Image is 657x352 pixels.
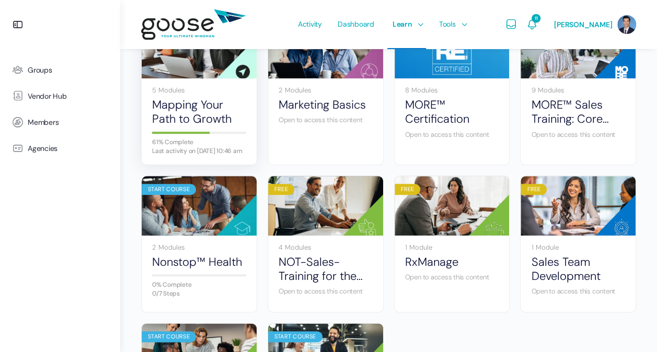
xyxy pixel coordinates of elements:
[152,281,246,288] div: 0% Complete
[405,273,499,282] div: Open to access this content
[28,92,67,101] span: Vendor Hub
[152,87,246,93] div: 5 Modules
[268,184,294,195] div: Free
[395,176,510,236] a: Free
[279,287,373,296] div: Open to access this content
[152,98,246,126] a: Mapping Your Path to Growth
[279,115,373,125] div: Open to access this content
[521,176,636,236] a: Free
[268,176,383,236] a: Free
[279,255,373,284] a: NOT-Sales-Training for the Service Team
[405,87,499,93] div: 8 Modules
[152,255,246,269] a: Nonstop™ Health
[152,148,246,154] div: Last activity on [DATE] 10:46 am
[279,244,373,251] div: 4 Modules
[28,144,57,153] span: Agencies
[531,287,625,296] div: Open to access this content
[28,66,52,75] span: Groups
[405,130,499,139] div: Open to access this content
[531,87,625,93] div: 9 Modules
[279,98,373,112] a: Marketing Basics
[28,118,59,127] span: Members
[142,184,196,195] div: Start Course
[5,135,115,161] a: Agencies
[531,98,625,126] a: MORE™ Sales Training: Core Components
[531,255,625,284] a: Sales Team Development
[605,302,657,352] iframe: Chat Widget
[142,331,196,342] div: Start Course
[521,184,547,195] div: Free
[152,244,246,251] div: 2 Modules
[268,331,322,342] div: Start Course
[152,139,246,145] div: 61% Complete
[405,244,499,251] div: 1 Module
[405,98,499,126] a: MORE™ Certification
[152,290,246,297] div: 0/7 Steps
[395,184,421,195] div: Free
[279,87,373,93] div: 2 Modules
[531,130,625,139] div: Open to access this content
[405,255,499,269] a: RxManage
[532,14,540,22] span: 11
[5,57,115,83] a: Groups
[142,176,257,236] a: Start Course
[554,20,612,29] span: [PERSON_NAME]
[5,83,115,109] a: Vendor Hub
[531,244,625,251] div: 1 Module
[5,109,115,135] a: Members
